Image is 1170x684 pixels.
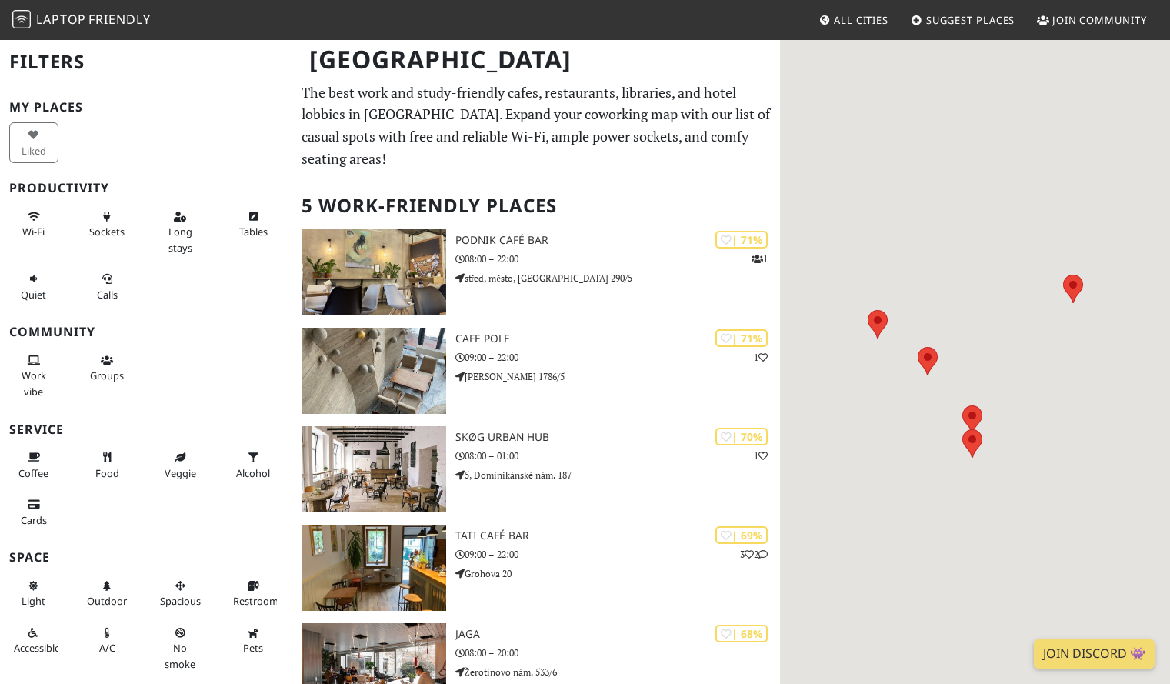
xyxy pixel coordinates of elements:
[302,426,445,512] img: SKØG Urban Hub
[22,369,46,398] span: People working
[99,641,115,655] span: Air conditioned
[455,529,781,542] h3: TATI Café Bar
[455,566,781,581] p: Grohova 20
[302,525,445,611] img: TATI Café Bar
[455,332,781,345] h3: cafe POLE
[228,445,278,485] button: Alcohol
[22,225,45,239] span: Stable Wi-Fi
[455,271,781,285] p: střed, město, [GEOGRAPHIC_DATA] 290/5
[9,181,283,195] h3: Productivity
[168,225,192,254] span: Long stays
[1052,13,1147,27] span: Join Community
[740,547,768,562] p: 3 2
[9,422,283,437] h3: Service
[233,594,278,608] span: Restroom
[302,182,771,229] h2: 5 Work-Friendly Places
[12,7,151,34] a: LaptopFriendly LaptopFriendly
[9,550,283,565] h3: Space
[455,449,781,463] p: 08:00 – 01:00
[9,325,283,339] h3: Community
[455,252,781,266] p: 08:00 – 22:00
[455,350,781,365] p: 09:00 – 22:00
[297,38,777,81] h1: [GEOGRAPHIC_DATA]
[155,620,205,676] button: No smoke
[12,10,31,28] img: LaptopFriendly
[9,573,58,614] button: Light
[95,466,119,480] span: Food
[1031,6,1153,34] a: Join Community
[82,348,132,389] button: Groups
[754,350,768,365] p: 1
[9,492,58,532] button: Cards
[82,620,132,661] button: A/C
[752,252,768,266] p: 1
[302,328,445,414] img: cafe POLE
[715,329,768,347] div: | 71%
[292,229,780,315] a: Podnik café bar | 71% 1 Podnik café bar 08:00 – 22:00 střed, město, [GEOGRAPHIC_DATA] 290/5
[228,573,278,614] button: Restroom
[302,82,771,170] p: The best work and study-friendly cafes, restaurants, libraries, and hotel lobbies in [GEOGRAPHIC_...
[90,369,124,382] span: Group tables
[165,641,195,670] span: Smoke free
[715,526,768,544] div: | 69%
[1034,639,1155,669] a: Join Discord 👾
[82,266,132,307] button: Calls
[926,13,1015,27] span: Suggest Places
[455,646,781,660] p: 08:00 – 20:00
[455,431,781,444] h3: SKØG Urban Hub
[82,204,132,245] button: Sockets
[88,11,150,28] span: Friendly
[292,525,780,611] a: TATI Café Bar | 69% 32 TATI Café Bar 09:00 – 22:00 Grohova 20
[9,445,58,485] button: Coffee
[155,204,205,260] button: Long stays
[455,468,781,482] p: 5, Dominikánské nám. 187
[155,573,205,614] button: Spacious
[228,620,278,661] button: Pets
[21,513,47,527] span: Credit cards
[87,594,127,608] span: Outdoor area
[292,426,780,512] a: SKØG Urban Hub | 70% 1 SKØG Urban Hub 08:00 – 01:00 5, Dominikánské nám. 187
[165,466,196,480] span: Veggie
[812,6,895,34] a: All Cities
[292,328,780,414] a: cafe POLE | 71% 1 cafe POLE 09:00 – 22:00 [PERSON_NAME] 1786/5
[455,547,781,562] p: 09:00 – 22:00
[236,466,270,480] span: Alcohol
[9,100,283,115] h3: My Places
[754,449,768,463] p: 1
[21,288,46,302] span: Quiet
[9,620,58,661] button: Accessible
[834,13,888,27] span: All Cities
[239,225,268,239] span: Work-friendly tables
[82,573,132,614] button: Outdoor
[9,266,58,307] button: Quiet
[715,231,768,249] div: | 71%
[302,229,445,315] img: Podnik café bar
[455,665,781,679] p: Žerotínovo nám. 533/6
[715,428,768,445] div: | 70%
[155,445,205,485] button: Veggie
[9,348,58,404] button: Work vibe
[455,234,781,247] h3: Podnik café bar
[18,466,48,480] span: Coffee
[243,641,263,655] span: Pet friendly
[82,445,132,485] button: Food
[97,288,118,302] span: Video/audio calls
[14,641,60,655] span: Accessible
[89,225,125,239] span: Power sockets
[228,204,278,245] button: Tables
[9,204,58,245] button: Wi-Fi
[160,594,201,608] span: Spacious
[905,6,1022,34] a: Suggest Places
[36,11,86,28] span: Laptop
[9,38,283,85] h2: Filters
[455,628,781,641] h3: JAGA
[22,594,45,608] span: Natural light
[715,625,768,642] div: | 68%
[455,369,781,384] p: [PERSON_NAME] 1786/5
